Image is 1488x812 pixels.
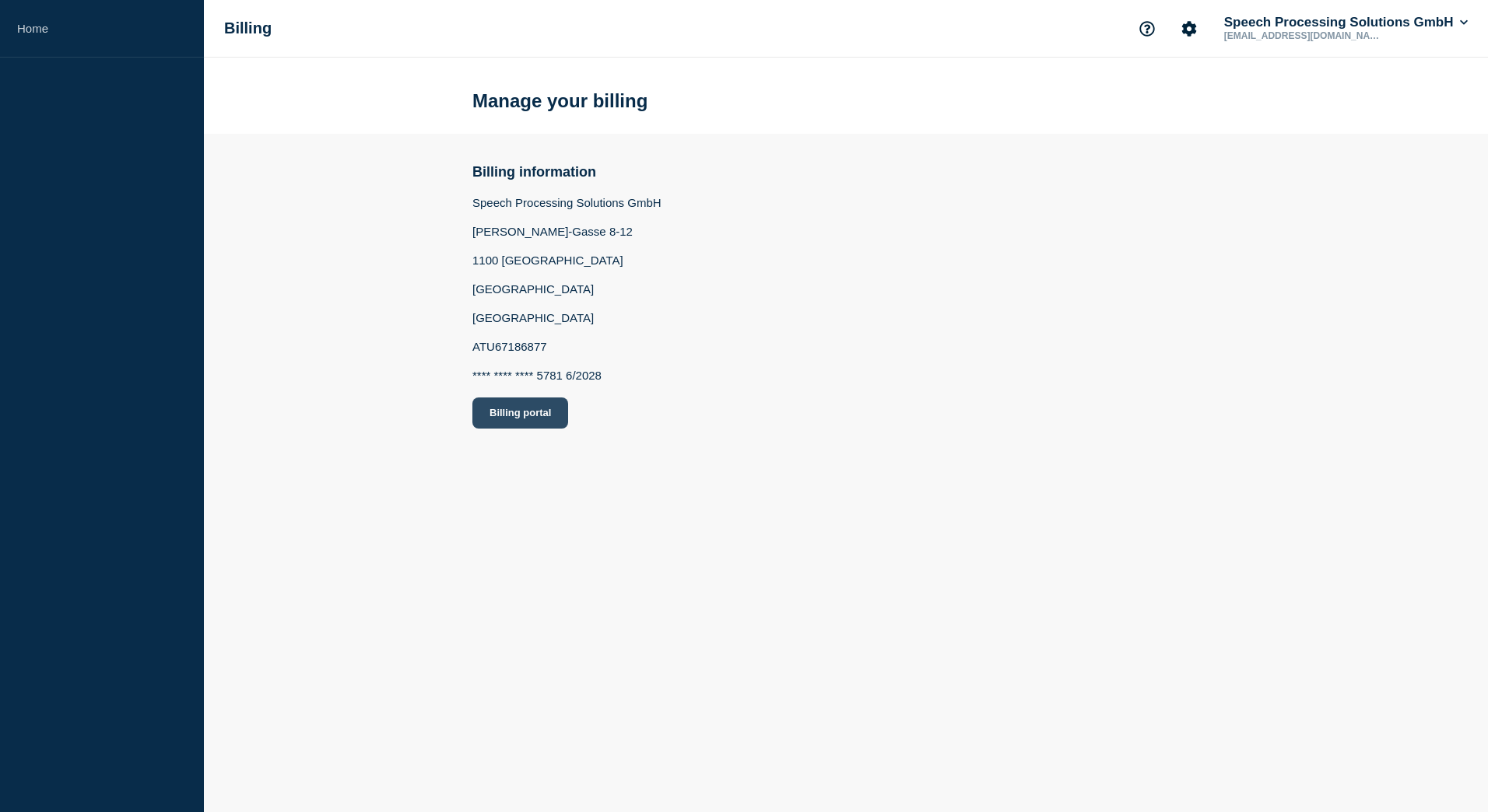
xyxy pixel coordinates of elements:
a: Billing portal [472,397,662,429]
button: Speech Processing Solutions GmbH [1221,15,1471,30]
button: Support [1131,12,1163,45]
p: [PERSON_NAME]-Gasse 8-12 [472,225,662,238]
h1: Billing [224,19,272,37]
h1: Manage your billing [472,90,647,112]
p: [GEOGRAPHIC_DATA] [472,311,662,324]
p: ATU67186877 [472,340,662,353]
p: [GEOGRAPHIC_DATA] [472,282,662,296]
button: Account settings [1173,12,1205,45]
p: Speech Processing Solutions GmbH [472,196,662,209]
button: Billing portal [472,397,568,429]
p: [EMAIL_ADDRESS][DOMAIN_NAME] [1221,30,1383,41]
p: 1100 [GEOGRAPHIC_DATA] [472,254,662,267]
h2: Billing information [472,164,662,180]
